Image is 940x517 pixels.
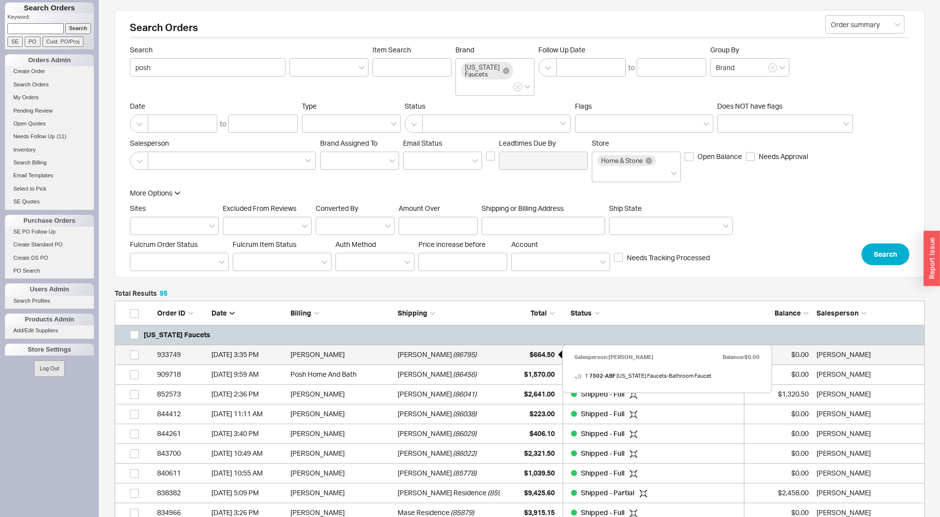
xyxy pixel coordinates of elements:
[115,290,167,297] h5: Total Results
[580,118,587,129] input: Flags
[398,483,487,503] div: [PERSON_NAME] Residence
[130,188,172,198] div: More Options
[130,45,286,54] span: Search
[238,256,245,268] input: Fulcrum Item Status
[453,443,477,463] span: ( 86022 )
[211,443,286,463] div: 12/3/24 10:49 AM
[530,429,555,437] span: $406.10
[817,309,858,317] span: Salesperson
[399,217,478,235] input: Amount Over
[5,158,94,168] a: Search Billing
[372,45,451,54] span: Item Search
[335,240,376,248] span: Auth Method
[398,404,452,424] div: [PERSON_NAME]
[398,364,452,384] div: [PERSON_NAME]
[530,409,555,418] span: $223.00
[592,139,609,147] span: Store
[511,240,538,248] span: Account
[453,404,477,424] span: ( 86038 )
[359,66,365,70] svg: open menu
[290,364,393,384] div: Posh Home And Bath
[160,289,167,297] span: 95
[130,240,198,248] span: Fulcrum Order Status
[749,483,809,503] div: $2,458.00
[233,240,296,248] span: Fulcrum Item Status
[597,167,604,179] input: Store
[211,424,286,443] div: 12/4/24 3:40 PM
[13,108,53,114] span: Pending Review
[453,384,477,404] span: ( 86041 )
[320,139,377,147] span: Brand Assigned To
[581,488,636,497] span: Shipped - Partial
[144,325,210,345] h5: [US_STATE] Faucets
[211,384,286,404] div: 1/16/25 2:36 PM
[5,344,94,356] div: Store Settings
[524,370,555,378] span: $1,570.00
[461,81,468,92] input: Brand
[817,424,919,443] div: David Fogel
[130,188,180,198] button: More Options
[614,253,623,262] input: Needs Tracking Processed
[115,424,925,444] a: 844261[DATE] 3:40 PM[PERSON_NAME][PERSON_NAME](86029)$406.10Shipped - Full $0.00[PERSON_NAME]
[817,443,919,463] div: David Fogel
[614,220,621,232] input: Ship State
[628,63,635,73] div: to
[749,308,809,318] div: Balance
[581,469,626,477] span: Shipped - Full
[418,240,507,249] span: Price increase before
[627,253,710,263] span: Needs Tracking Processed
[563,308,744,318] div: Status
[817,384,919,404] div: David Fogel
[455,45,474,54] span: Brand
[130,58,286,77] input: Search
[505,308,555,318] div: Total
[211,345,286,364] div: 8/13/25 3:35 PM
[817,483,919,503] div: David Fogel
[601,157,643,164] span: Home & Stone
[749,364,809,384] div: $0.00
[398,443,452,463] div: [PERSON_NAME]
[524,449,555,457] span: $2,321.50
[157,424,206,443] div: 844261
[115,464,925,483] a: 840611[DATE] 10:55 AM[PERSON_NAME][PERSON_NAME](85778)$1,039.50Shipped - Full $0.00[PERSON_NAME]
[5,283,94,295] div: Users Admin
[115,385,925,404] a: 852573[DATE] 2:36 PM[PERSON_NAME][PERSON_NAME](86041)$2,641.00Shipped - Full $1,320.50[PERSON_NAME]
[531,309,547,317] span: Total
[5,106,94,116] a: Pending Review
[130,23,909,38] h2: Search Orders
[223,204,296,212] span: Excluded From Reviews
[405,102,571,111] span: Status
[7,37,23,47] input: SE
[775,309,801,317] span: Balance
[571,309,592,317] span: Status
[874,248,897,260] span: Search
[685,152,694,161] input: Open Balance
[538,45,706,54] span: Follow Up Date
[749,443,809,463] div: $0.00
[746,152,755,161] input: Needs Approval
[5,184,94,194] a: Select to Pick
[307,118,314,129] input: Type
[34,360,64,377] button: Log Out
[482,217,605,235] input: Shipping or Billing Address
[723,350,760,364] div: Balance: $0.00
[403,139,442,147] span: Em ​ ail Status
[398,424,452,443] div: [PERSON_NAME]
[399,204,478,213] span: Amount Over
[341,256,348,268] input: Auth Method
[749,345,809,364] div: $0.00
[5,227,94,237] a: SE PO Follow Up
[211,404,286,424] div: 12/5/24 11:11 AM
[115,345,925,365] a: 933749[DATE] 3:35 PM[PERSON_NAME][PERSON_NAME](86795)$664.50Processing $0.00[PERSON_NAME]
[211,463,286,483] div: 11/20/24 10:55 AM
[290,424,393,443] div: [PERSON_NAME]
[581,449,626,457] span: Shipped - Full
[574,369,711,383] a: 1 7502-ABF [US_STATE] Faucets-Bathroom Faucet
[5,119,94,129] a: Open Quotes
[482,204,605,213] span: Shipping or Billing Address
[316,204,358,212] span: Converted By
[5,325,94,336] a: Add/Edit Suppliers
[861,243,909,265] button: Search
[385,224,391,228] svg: open menu
[581,409,626,418] span: Shipped - Full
